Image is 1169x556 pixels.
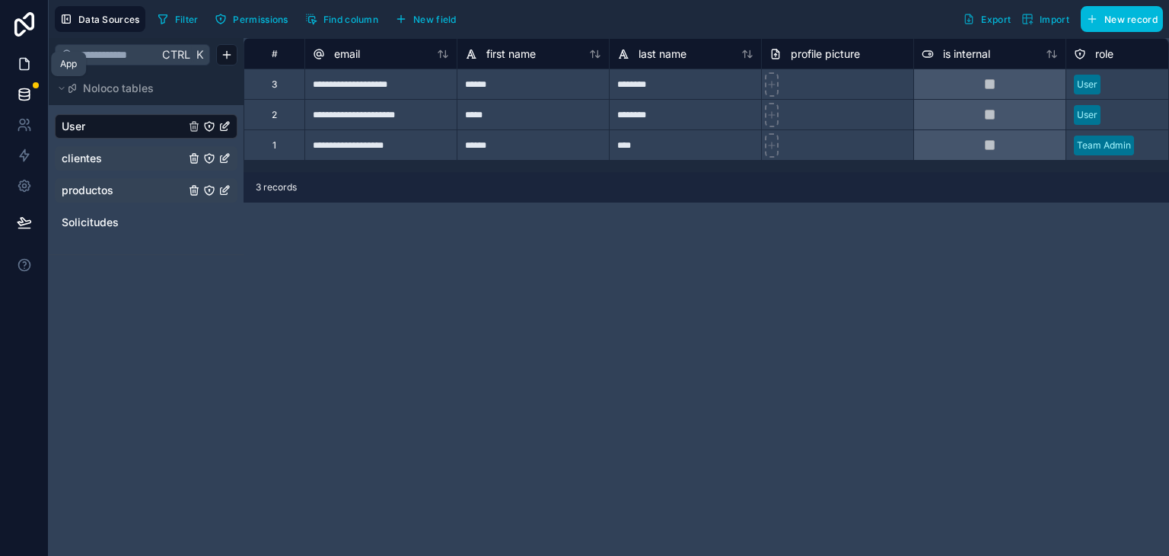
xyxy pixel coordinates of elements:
[60,58,77,70] div: App
[390,8,462,30] button: New field
[486,46,536,62] span: first name
[1040,14,1069,25] span: Import
[83,81,154,96] span: Noloco tables
[55,210,237,235] div: Solicitudes
[55,6,145,32] button: Data Sources
[1077,78,1097,91] div: User
[957,6,1016,32] button: Export
[78,14,140,25] span: Data Sources
[272,109,277,121] div: 2
[791,46,860,62] span: profile picture
[55,146,237,171] div: clientes
[62,183,185,198] a: productos
[1095,46,1113,62] span: role
[62,119,185,134] a: User
[323,14,378,25] span: Find column
[151,8,204,30] button: Filter
[981,14,1011,25] span: Export
[62,151,185,166] a: clientes
[1077,139,1131,152] div: Team Admin
[62,119,85,134] span: User
[1016,6,1075,32] button: Import
[272,139,276,152] div: 1
[55,114,237,139] div: User
[256,181,297,193] span: 3 records
[62,151,102,166] span: clientes
[1104,14,1158,25] span: New record
[62,215,119,230] span: Solicitudes
[62,183,113,198] span: productos
[175,14,199,25] span: Filter
[943,46,990,62] span: is internal
[1081,6,1163,32] button: New record
[1077,108,1097,122] div: User
[233,14,288,25] span: Permissions
[209,8,299,30] a: Permissions
[272,78,277,91] div: 3
[62,215,185,230] a: Solicitudes
[256,48,293,59] div: #
[55,178,237,203] div: productos
[1075,6,1163,32] a: New record
[639,46,686,62] span: last name
[194,50,205,60] span: K
[55,78,228,99] button: Noloco tables
[413,14,457,25] span: New field
[209,8,293,30] button: Permissions
[161,45,192,64] span: Ctrl
[334,46,360,62] span: email
[300,8,384,30] button: Find column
